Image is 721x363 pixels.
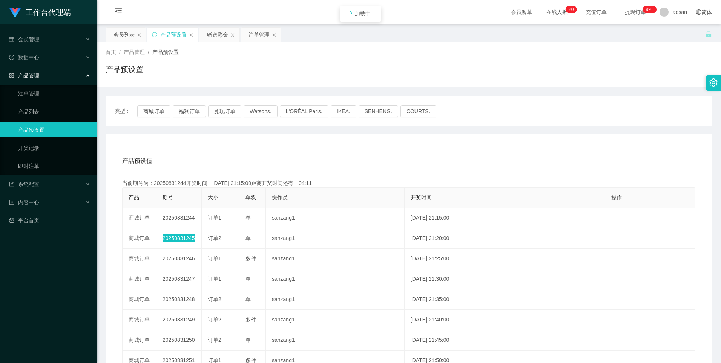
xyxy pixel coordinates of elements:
button: L'ORÉAL Paris. [280,105,328,117]
i: 图标: close [189,33,193,37]
span: 会员管理 [9,36,39,42]
td: sanzang1 [266,249,405,269]
button: 福利订单 [173,105,206,117]
td: 20250831246 [156,249,202,269]
td: 商城订单 [123,228,156,249]
img: logo.9652507e.png [9,8,21,18]
td: 商城订单 [123,310,156,330]
i: icon: loading [346,11,352,17]
a: 开奖记录 [18,140,91,155]
td: sanzang1 [266,208,405,228]
td: 商城订单 [123,330,156,351]
span: 订单2 [208,337,221,343]
a: 注单管理 [18,86,91,101]
td: sanzang1 [266,310,405,330]
span: 单 [245,296,251,302]
button: SENHENG. [359,105,398,117]
td: sanzang1 [266,330,405,351]
i: 图标: table [9,37,14,42]
sup: 1041 [643,6,657,13]
span: 充值订单 [582,9,611,15]
td: [DATE] 21:40:00 [405,310,605,330]
a: 工作台代理端 [9,9,71,15]
td: [DATE] 21:30:00 [405,269,605,289]
span: 操作 [611,194,622,200]
i: 图标: global [696,9,701,15]
sup: 20 [566,6,577,13]
i: 图标: unlock [705,31,712,37]
td: 20250831245 [156,228,202,249]
span: / [119,49,121,55]
span: 数据中心 [9,54,39,60]
div: 产品预设置 [160,28,187,42]
td: 商城订单 [123,269,156,289]
i: 图标: close [272,33,276,37]
span: 单 [245,235,251,241]
p: 2 [569,6,571,13]
div: 注单管理 [249,28,270,42]
td: 商城订单 [123,249,156,269]
i: 图标: profile [9,200,14,205]
td: 20250831248 [156,289,202,310]
span: 订单1 [208,276,221,282]
span: 订单2 [208,317,221,323]
span: 提现订单 [621,9,650,15]
i: 图标: close [137,33,141,37]
span: 操作员 [272,194,288,200]
span: 产品管理 [124,49,145,55]
p: 0 [571,6,574,13]
span: 大小 [208,194,218,200]
span: 类型： [115,105,137,117]
span: / [148,49,149,55]
span: 产品管理 [9,72,39,78]
td: sanzang1 [266,228,405,249]
span: 产品 [129,194,139,200]
td: 20250831247 [156,269,202,289]
span: 单 [245,276,251,282]
a: 产品列表 [18,104,91,119]
i: 图标: check-circle-o [9,55,14,60]
i: 图标: appstore-o [9,73,14,78]
a: 即时注单 [18,158,91,174]
span: 单 [245,337,251,343]
td: 商城订单 [123,289,156,310]
i: 图标: setting [709,78,718,87]
td: 20250831249 [156,310,202,330]
span: 产品预设值 [122,157,152,166]
div: 当前期号为：20250831244开奖时间：[DATE] 21:15:00距离开奖时间还有：04:11 [122,179,695,187]
a: 产品预设置 [18,122,91,137]
span: 多件 [245,317,256,323]
span: 多件 [245,255,256,261]
div: 赠送彩金 [207,28,228,42]
span: 内容中心 [9,199,39,205]
span: 在线人数 [543,9,571,15]
h1: 产品预设置 [106,64,143,75]
span: 产品预设置 [152,49,179,55]
a: 图标: dashboard平台首页 [9,213,91,228]
button: IKEA. [331,105,356,117]
td: sanzang1 [266,289,405,310]
button: 兑现订单 [208,105,241,117]
i: 图标: form [9,181,14,187]
span: 订单2 [208,235,221,241]
td: [DATE] 21:25:00 [405,249,605,269]
td: [DATE] 21:45:00 [405,330,605,351]
td: [DATE] 21:15:00 [405,208,605,228]
div: 会员列表 [114,28,135,42]
td: sanzang1 [266,269,405,289]
span: 期号 [163,194,173,200]
td: 20250831250 [156,330,202,351]
span: 开奖时间 [411,194,432,200]
button: 商城订单 [137,105,170,117]
td: 商城订单 [123,208,156,228]
span: 单双 [245,194,256,200]
span: 加载中... [355,11,375,17]
button: COURTS. [400,105,436,117]
i: 图标: close [230,33,235,37]
h1: 工作台代理端 [26,0,71,25]
td: [DATE] 21:35:00 [405,289,605,310]
span: 单 [245,215,251,221]
td: [DATE] 21:20:00 [405,228,605,249]
i: 图标: menu-fold [106,0,131,25]
span: 首页 [106,49,116,55]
